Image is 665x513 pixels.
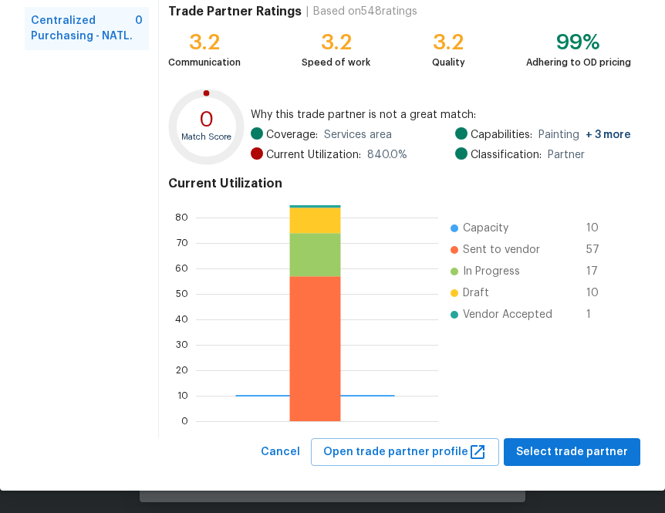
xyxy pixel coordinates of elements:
span: Services area [324,127,392,143]
span: Draft [463,285,489,301]
span: Classification: [471,147,542,163]
span: Partner [548,147,585,163]
span: Capacity [463,221,508,236]
text: 50 [176,289,188,299]
text: 0 [199,110,214,130]
text: 40 [175,315,188,324]
text: Match Score [181,133,231,141]
span: Vendor Accepted [463,307,552,322]
span: In Progress [463,264,520,279]
span: Current Utilization: [266,147,361,163]
span: 17 [586,264,611,279]
text: 80 [175,213,188,222]
div: | [302,4,313,19]
button: Cancel [255,438,306,467]
div: Quality [432,55,465,70]
span: 840.0 % [367,147,407,163]
h4: Trade Partner Ratings [168,4,302,19]
span: Why this trade partner is not a great match: [251,107,631,123]
text: 70 [177,238,188,248]
span: 10 [586,221,611,236]
button: Open trade partner profile [311,438,499,467]
span: Sent to vendor [463,242,540,258]
text: 10 [177,390,188,400]
span: + 3 more [586,130,631,140]
text: 0 [181,416,188,425]
div: Based on 548 ratings [313,4,417,19]
button: Select trade partner [504,438,640,467]
span: Capabilities: [471,127,532,143]
div: 3.2 [302,35,370,50]
span: 0 [135,13,143,44]
span: Centralized Purchasing - NATL. [31,13,135,44]
div: 3.2 [168,35,241,50]
span: 10 [586,285,611,301]
div: Speed of work [302,55,370,70]
span: 57 [586,242,611,258]
span: Open trade partner profile [323,443,487,462]
span: Coverage: [266,127,318,143]
div: 3.2 [432,35,465,50]
span: Cancel [261,443,300,462]
div: Communication [168,55,241,70]
div: 99% [526,35,631,50]
div: Adhering to OD pricing [526,55,631,70]
text: 30 [176,339,188,349]
span: Select trade partner [516,443,628,462]
text: 20 [176,365,188,374]
text: 60 [175,264,188,273]
h4: Current Utilization [168,176,631,191]
span: 1 [586,307,611,322]
span: Painting [538,127,631,143]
